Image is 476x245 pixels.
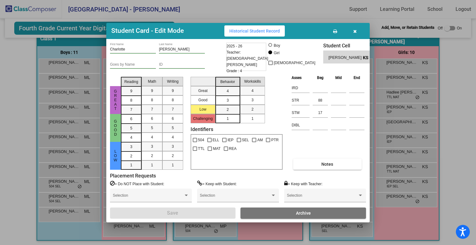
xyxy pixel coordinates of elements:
span: SEL [242,136,249,144]
span: 8 [151,97,153,103]
span: TTL [198,145,205,152]
span: Math [148,79,156,84]
span: 8 [130,98,132,103]
span: MAT [213,145,220,152]
span: 2025 - 26 [227,43,242,49]
span: 6 [172,116,174,121]
th: End [348,74,366,81]
span: Historical Student Record [229,28,280,33]
span: Notes [321,162,333,167]
span: 1 [251,116,253,121]
span: 3 [227,98,229,103]
button: Save [110,208,236,219]
span: 3 [151,144,153,149]
label: = Keep with Teacher: [284,181,323,187]
span: Good [113,119,118,137]
span: 2 [251,107,253,112]
span: Writing [167,79,178,84]
th: Beg [311,74,329,81]
span: 2 [130,153,132,159]
span: 4 [151,134,153,140]
span: ELL [213,136,219,144]
span: Reading [124,79,138,85]
input: assessment [292,108,310,117]
span: 4 [130,135,132,140]
span: Low [113,149,118,162]
button: Notes [293,159,361,170]
input: goes by name [110,63,156,67]
span: [PERSON_NAME] [328,55,363,61]
span: 9 [172,88,174,94]
input: assessment [292,83,310,93]
label: = Keep with Student: [197,181,237,187]
span: 2 [227,107,229,112]
span: Teacher: [DEMOGRAPHIC_DATA][PERSON_NAME] [227,49,268,68]
span: 9 [151,88,153,94]
span: 504 [198,136,204,144]
label: Identifiers [191,126,213,132]
span: 2 [172,153,174,159]
span: [DEMOGRAPHIC_DATA] [274,59,315,67]
span: 9 [130,88,132,94]
span: 8 [172,97,174,103]
span: 7 [151,107,153,112]
span: IEP [227,136,233,144]
button: Archive [240,208,366,219]
span: 7 [130,107,132,112]
span: 3 [251,97,253,103]
span: 1 [151,162,153,168]
label: Placement Requests [110,173,156,179]
span: 4 [251,88,253,94]
th: Mid [329,74,348,81]
span: PTR [271,136,279,144]
h3: Student Card - Edit Mode [111,27,184,35]
span: 6 [130,116,132,122]
span: 5 [130,125,132,131]
input: assessment [292,120,310,130]
input: assessment [292,96,310,105]
span: Save [167,210,178,216]
span: 6 [151,116,153,121]
span: 5 [151,125,153,131]
span: Workskills [244,79,261,84]
span: Archive [296,211,311,216]
span: 1 [130,162,132,168]
span: 1 [172,162,174,168]
span: 3 [130,144,132,150]
span: Great [113,89,118,111]
span: Grade : 4 [227,68,242,74]
div: Girl [273,50,280,56]
span: REA [229,145,237,152]
span: 2 [151,153,153,159]
span: Behavior [220,79,235,85]
button: Historical Student Record [224,25,285,37]
span: 1 [227,116,229,121]
span: AM [257,136,263,144]
span: KS [363,55,372,61]
div: Boy [273,43,280,48]
span: 4 [172,134,174,140]
span: 4 [227,88,229,94]
span: 3 [172,144,174,149]
label: = Do NOT Place with Student: [110,181,164,187]
span: 7 [172,107,174,112]
h3: Student Cell [323,43,377,49]
span: 5 [172,125,174,131]
th: Asses [290,74,311,81]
